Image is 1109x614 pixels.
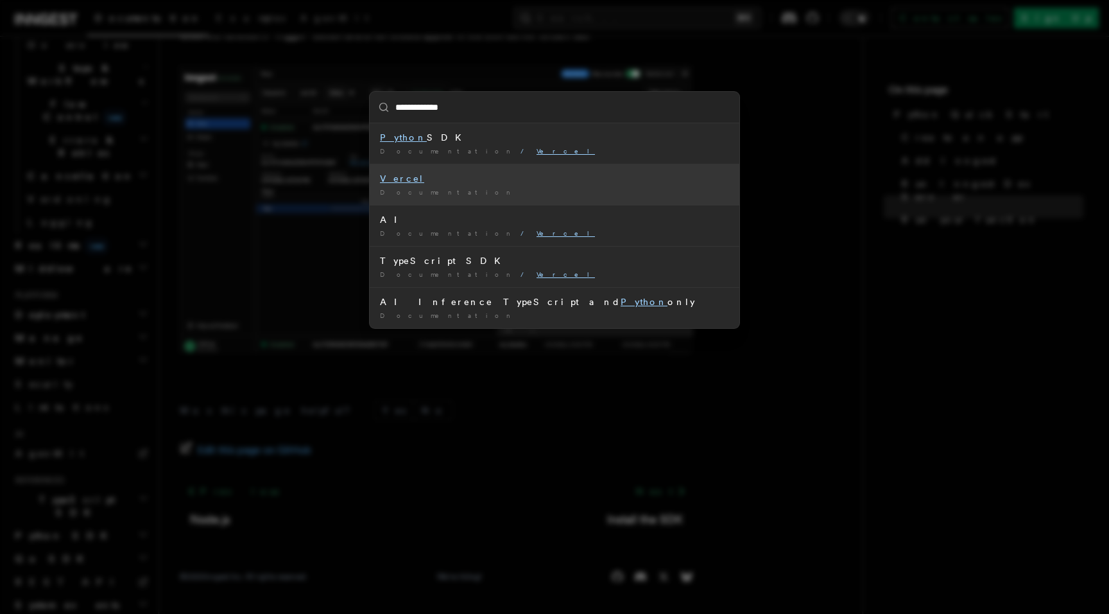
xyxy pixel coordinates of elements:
[380,173,424,184] mark: Vercel
[380,229,515,237] span: Documentation
[380,131,729,144] div: SDK
[380,132,427,143] mark: Python
[380,311,515,319] span: Documentation
[380,254,729,267] div: TypeScript SDK
[380,295,729,308] div: AI Inference TypeScript and only
[621,297,667,307] mark: Python
[380,213,729,226] div: AI
[520,270,531,278] span: /
[380,188,515,196] span: Documentation
[537,147,595,155] mark: Vercel
[380,147,515,155] span: Documentation
[520,147,531,155] span: /
[537,229,595,237] mark: Vercel
[520,229,531,237] span: /
[380,270,515,278] span: Documentation
[537,270,595,278] mark: Vercel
